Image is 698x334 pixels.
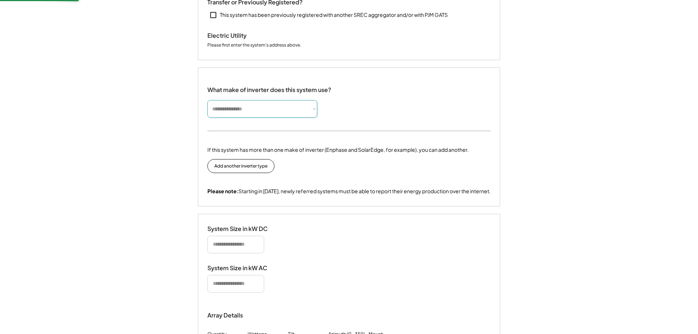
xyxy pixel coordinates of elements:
div: If this system has more than one make of inverter (Enphase and SolarEdge, for example), you can a... [207,146,469,154]
div: System Size in kW AC [207,264,281,272]
div: What make of inverter does this system use? [207,79,331,95]
div: Starting in [DATE], newly referred systems must be able to report their energy production over th... [207,188,491,195]
div: Please first enter the system's address above. [207,42,301,49]
div: Electric Utility [207,32,281,40]
div: System Size in kW DC [207,225,281,233]
strong: Please note: [207,188,239,194]
div: This system has been previously registered with another SREC aggregator and/or with PJM GATS [220,11,448,19]
div: Array Details [207,311,244,320]
button: Add another inverter type [207,159,274,173]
